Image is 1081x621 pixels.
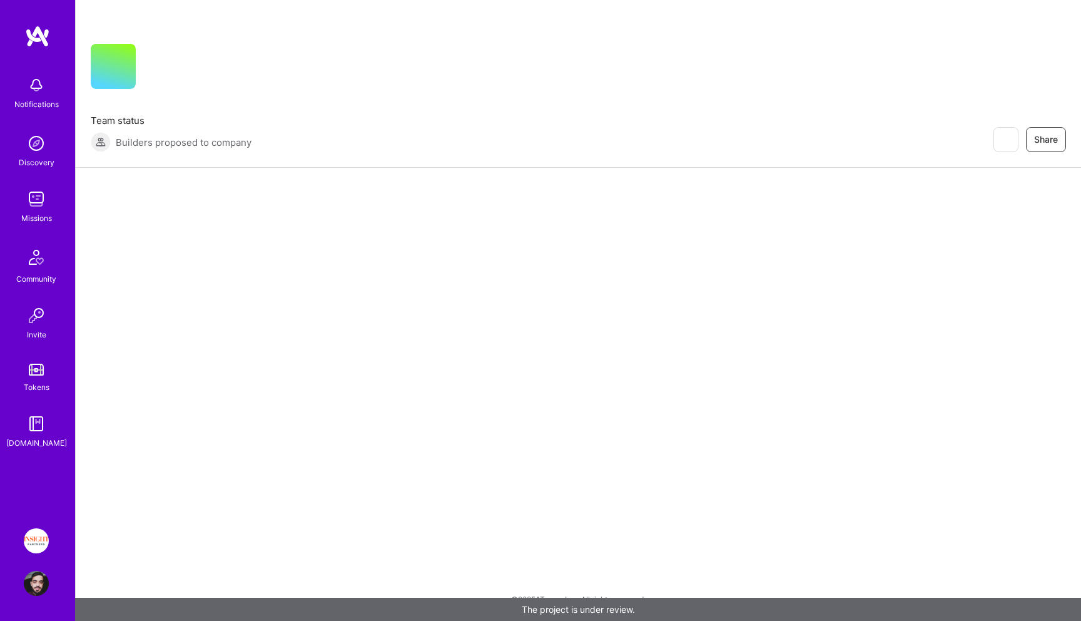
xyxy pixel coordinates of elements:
a: User Avatar [21,571,52,596]
img: bell [24,73,49,98]
img: User Avatar [24,571,49,596]
div: Notifications [14,98,59,111]
img: Insight Partners: Data & AI - Sourcing [24,528,49,553]
img: guide book [24,411,49,436]
div: Community [16,272,56,285]
div: [DOMAIN_NAME] [6,436,67,449]
div: The project is under review. [75,598,1081,621]
img: tokens [29,364,44,376]
div: Missions [21,212,52,225]
i: icon CompanyGray [151,64,161,74]
button: Share [1026,127,1066,152]
div: Discovery [19,156,54,169]
a: Insight Partners: Data & AI - Sourcing [21,528,52,553]
img: teamwork [24,187,49,212]
img: discovery [24,131,49,156]
span: Team status [91,114,251,127]
img: Invite [24,303,49,328]
img: Community [21,242,51,272]
span: Share [1034,133,1058,146]
img: Builders proposed to company [91,132,111,152]
i: icon EyeClosed [1000,135,1010,145]
img: logo [25,25,50,48]
span: Builders proposed to company [116,136,251,149]
div: Invite [27,328,46,341]
div: Tokens [24,381,49,394]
